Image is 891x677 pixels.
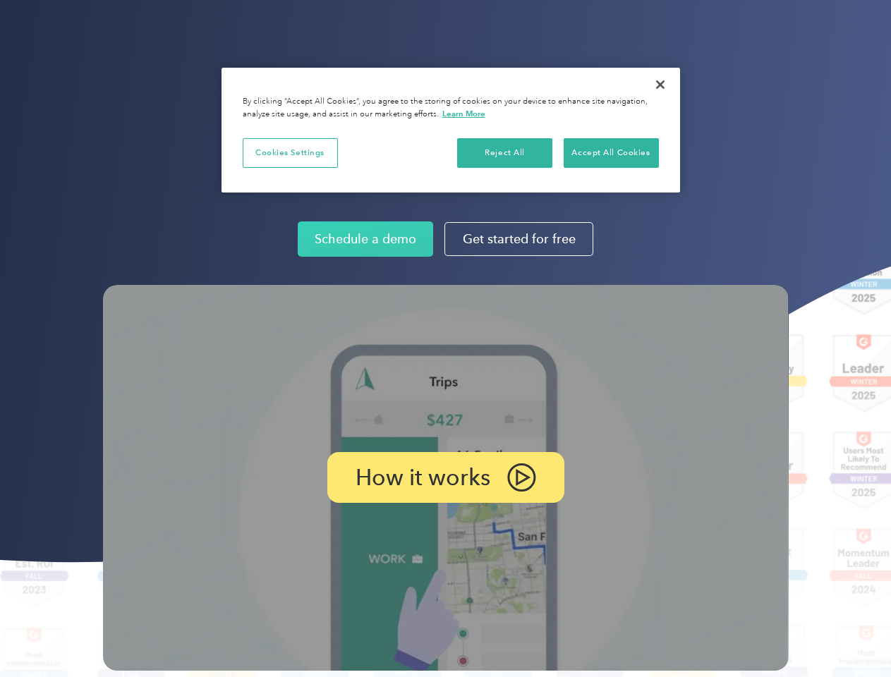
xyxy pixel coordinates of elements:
[298,221,433,257] a: Schedule a demo
[222,68,680,193] div: Cookie banner
[645,69,676,100] button: Close
[104,84,175,114] input: Submit
[444,222,593,256] a: Get started for free
[442,109,485,118] a: More information about your privacy, opens in a new tab
[356,469,490,486] p: How it works
[564,138,659,168] button: Accept All Cookies
[243,138,338,168] button: Cookies Settings
[457,138,552,168] button: Reject All
[222,68,680,193] div: Privacy
[243,96,659,121] div: By clicking “Accept All Cookies”, you agree to the storing of cookies on your device to enhance s...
